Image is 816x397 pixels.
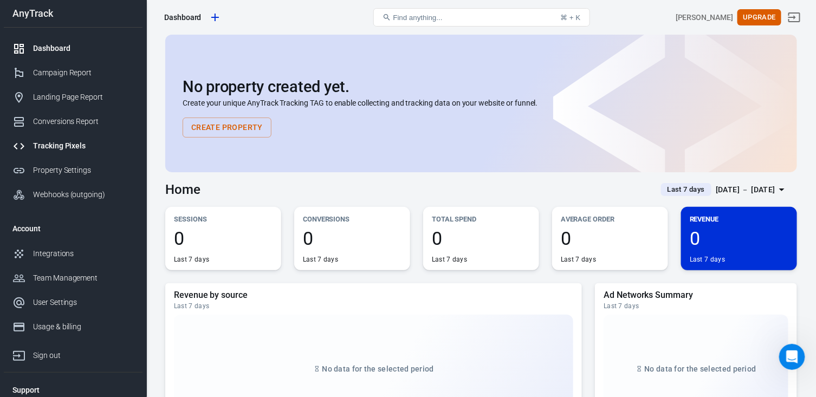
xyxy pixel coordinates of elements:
[4,134,143,158] a: Tracking Pixels
[33,248,134,259] div: Integrations
[183,78,780,95] h2: No property created yet.
[30,17,53,26] div: v 4.0.25
[33,140,134,152] div: Tracking Pixels
[4,183,143,207] a: Webhooks (outgoing)
[174,213,273,225] p: Sessions
[4,339,143,368] a: Sign out
[604,302,788,310] div: Last 7 days
[4,109,143,134] a: Conversions Report
[561,213,659,225] p: Average Order
[663,184,709,195] span: Last 7 days
[33,272,134,284] div: Team Management
[4,216,143,242] li: Account
[393,14,443,22] span: Find anything...
[652,181,797,199] button: Last 7 days[DATE] － [DATE]
[174,290,573,301] h5: Revenue by source
[33,297,134,308] div: User Settings
[33,116,134,127] div: Conversions Report
[561,229,659,248] span: 0
[373,8,590,27] button: Find anything...⌘ + K
[690,229,788,248] span: 0
[303,213,401,225] p: Conversions
[645,365,756,373] span: No data for the selected period
[4,242,143,266] a: Integrations
[174,229,273,248] span: 0
[33,350,134,361] div: Sign out
[604,290,788,301] h5: Ad Networks Summary
[33,189,134,200] div: Webhooks (outgoing)
[781,4,807,30] a: Sign out
[183,97,780,109] p: Create your unique AnyTrack Tracking TAG to enable collecting and tracking data on your website o...
[174,302,573,310] div: Last 7 days
[676,12,733,23] div: Account id: 81eg2SQm
[120,69,183,76] div: Keywords by Traffic
[303,229,401,248] span: 0
[779,344,805,370] iframe: Intercom live chat
[4,36,143,61] a: Dashboard
[4,9,143,18] div: AnyTrack
[206,8,224,27] a: Create new property
[4,290,143,315] a: User Settings
[183,118,271,138] button: Create Property
[432,229,530,248] span: 0
[33,321,134,333] div: Usage & billing
[28,28,119,37] div: Domain: [DOMAIN_NAME]
[737,9,781,26] button: Upgrade
[165,182,200,197] h3: Home
[33,43,134,54] div: Dashboard
[432,213,530,225] p: Total Spend
[41,69,97,76] div: Domain Overview
[4,266,143,290] a: Team Management
[716,183,775,197] div: [DATE] － [DATE]
[17,17,26,26] img: logo_orange.svg
[4,158,143,183] a: Property Settings
[4,315,143,339] a: Usage & billing
[33,92,134,103] div: Landing Page Report
[108,68,116,77] img: tab_keywords_by_traffic_grey.svg
[164,12,202,23] div: Dashboard
[4,85,143,109] a: Landing Page Report
[33,67,134,79] div: Campaign Report
[17,28,26,37] img: website_grey.svg
[690,255,725,264] div: Last 7 days
[29,68,38,77] img: tab_domain_overview_orange.svg
[33,165,134,176] div: Property Settings
[4,61,143,85] a: Campaign Report
[322,365,434,373] span: No data for the selected period
[560,14,580,22] div: ⌘ + K
[690,213,788,225] p: Revenue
